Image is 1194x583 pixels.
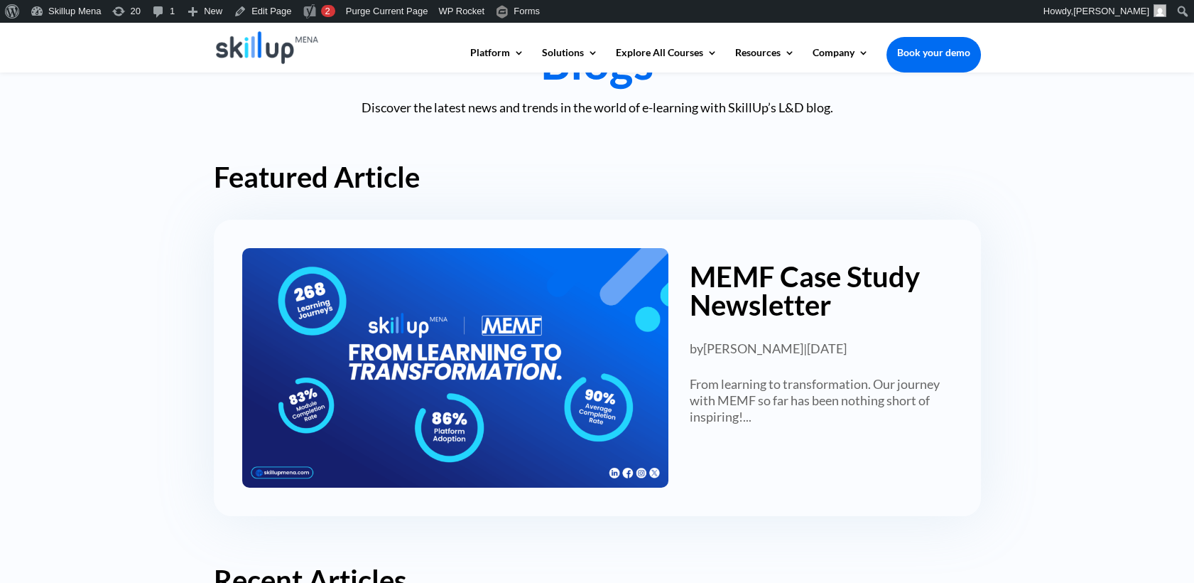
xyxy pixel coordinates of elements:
p: by | [668,326,953,357]
span: [PERSON_NAME] [1073,6,1149,16]
a: [PERSON_NAME] [703,341,803,356]
p: Discover the latest news and trends in the world of e-learning with SkillUp’s L&D blog. [214,100,981,116]
a: Solutions [542,48,598,72]
a: Platform [470,48,524,72]
a: Book your demo [886,37,981,68]
a: Resources [735,48,795,72]
img: MEMF Case Study Newsletter [242,248,668,488]
p: From learning to transformation. Our journey with MEMF so far has been nothing short of inspiring... [690,376,953,426]
a: MEMF Case Study Newsletter [690,260,920,322]
h2: Featured Article [214,163,981,198]
span: [DATE] [807,341,847,356]
span: 2 [325,6,330,16]
img: Skillup Mena [216,31,319,64]
a: Company [813,48,869,72]
iframe: Chat Widget [957,429,1194,583]
a: Explore All Courses [616,48,717,72]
